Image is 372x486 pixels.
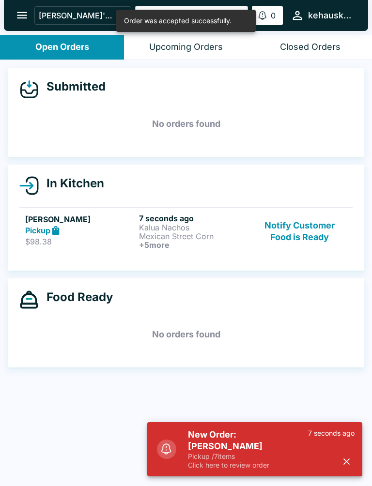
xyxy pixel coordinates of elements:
[188,429,308,452] h5: New Order: [PERSON_NAME]
[139,241,249,249] h6: + 5 more
[25,237,135,246] p: $98.38
[271,11,276,20] p: 0
[253,213,347,249] button: Notify Customer Food is Ready
[139,232,249,241] p: Mexican Street Corn
[188,461,308,470] p: Click here to review order
[10,3,34,28] button: open drawer
[149,42,223,53] div: Upcoming Orders
[188,452,308,461] p: Pickup / 7 items
[39,11,113,20] p: [PERSON_NAME]'s Kitchen
[308,10,353,21] div: kehauskitchen
[19,106,353,141] h5: No orders found
[39,290,113,304] h4: Food Ready
[124,13,232,29] div: Order was accepted successfully.
[25,213,135,225] h5: [PERSON_NAME]
[39,79,106,94] h4: Submitted
[35,42,89,53] div: Open Orders
[308,429,355,438] p: 7 seconds ago
[39,176,104,191] h4: In Kitchen
[34,6,131,25] button: [PERSON_NAME]'s Kitchen
[139,223,249,232] p: Kalua Nachos
[280,42,341,53] div: Closed Orders
[19,317,353,352] h5: No orders found
[287,5,356,26] button: kehauskitchen
[25,226,50,235] strong: Pickup
[139,213,249,223] h6: 7 seconds ago
[19,207,353,255] a: [PERSON_NAME]Pickup$98.387 seconds agoKalua NachosMexican Street Corn+5moreNotify Customer Food i...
